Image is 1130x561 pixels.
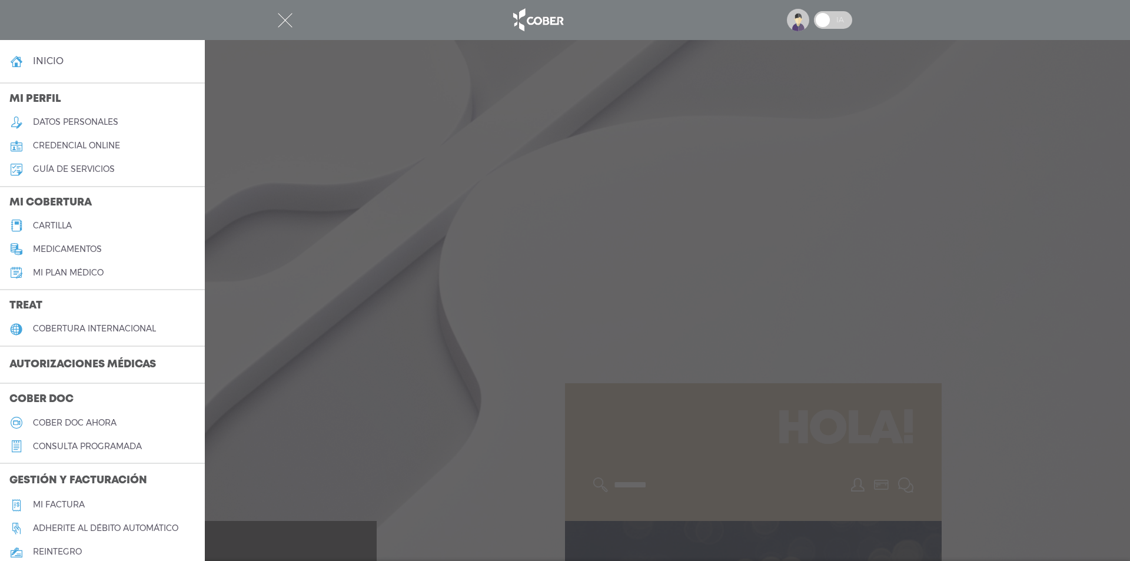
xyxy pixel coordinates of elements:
[33,221,72,231] h5: cartilla
[33,547,82,557] h5: reintegro
[33,268,104,278] h5: Mi plan médico
[278,13,293,28] img: Cober_menu-close-white.svg
[33,324,156,334] h5: cobertura internacional
[33,164,115,174] h5: guía de servicios
[507,6,569,34] img: logo_cober_home-white.png
[33,244,102,254] h5: medicamentos
[33,418,117,428] h5: Cober doc ahora
[33,117,118,127] h5: datos personales
[33,55,64,67] h4: inicio
[33,500,85,510] h5: Mi factura
[33,523,178,533] h5: Adherite al débito automático
[33,442,142,452] h5: consulta programada
[787,9,809,31] img: profile-placeholder.svg
[33,141,120,151] h5: credencial online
